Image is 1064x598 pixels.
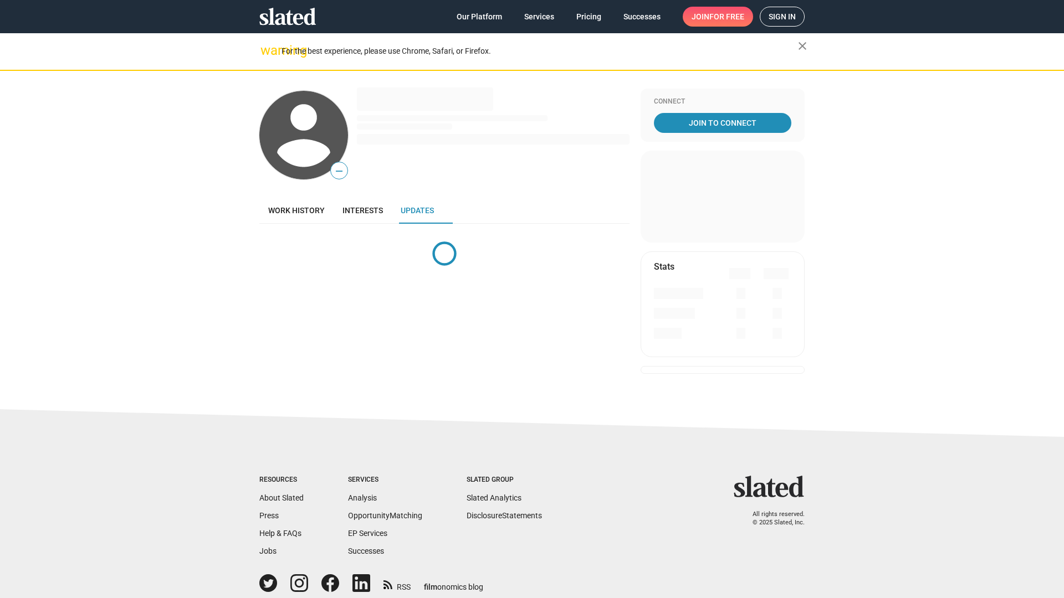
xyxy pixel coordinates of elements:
div: Slated Group [467,476,542,484]
a: Press [259,511,279,520]
mat-icon: close [796,39,809,53]
span: Join [692,7,744,27]
span: Work history [268,206,325,215]
a: DisclosureStatements [467,511,542,520]
div: For the best experience, please use Chrome, Safari, or Firefox. [282,44,798,59]
mat-icon: warning [260,44,274,57]
a: Analysis [348,493,377,502]
span: Services [524,7,554,27]
mat-card-title: Stats [654,261,674,272]
span: Successes [623,7,661,27]
span: Sign in [769,7,796,26]
a: Services [515,7,563,27]
a: Join To Connect [654,113,791,133]
span: Pricing [576,7,601,27]
a: Help & FAQs [259,529,301,538]
span: film [424,582,437,591]
a: Interests [334,197,392,224]
span: Updates [401,206,434,215]
a: Slated Analytics [467,493,521,502]
a: EP Services [348,529,387,538]
span: for free [709,7,744,27]
a: Successes [615,7,669,27]
a: Our Platform [448,7,511,27]
a: Joinfor free [683,7,753,27]
a: Successes [348,547,384,555]
a: RSS [383,575,411,592]
span: Our Platform [457,7,502,27]
div: Services [348,476,422,484]
div: Connect [654,97,791,106]
a: Work history [259,197,334,224]
span: — [331,164,347,178]
p: All rights reserved. © 2025 Slated, Inc. [741,511,805,527]
div: Resources [259,476,304,484]
a: Sign in [760,7,805,27]
span: Join To Connect [656,113,789,133]
a: About Slated [259,493,304,502]
a: Pricing [567,7,610,27]
a: Jobs [259,547,277,555]
a: filmonomics blog [424,573,483,592]
a: OpportunityMatching [348,511,422,520]
span: Interests [342,206,383,215]
a: Updates [392,197,443,224]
